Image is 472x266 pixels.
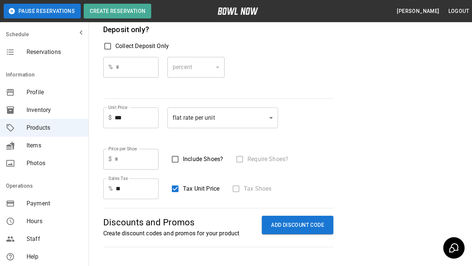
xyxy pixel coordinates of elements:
[183,184,219,193] span: Tax Unit Price
[108,63,113,72] p: %
[244,184,271,193] span: Tax Shoes
[108,155,112,164] p: $
[218,7,258,15] img: logo
[27,252,83,261] span: Help
[108,184,113,193] p: %
[27,123,83,132] span: Products
[247,155,288,164] span: Require Shoes?
[394,4,442,18] button: [PERSON_NAME]
[103,216,239,229] p: Discounts and Promos
[27,88,83,97] span: Profile
[115,42,169,51] span: Collect Deposit Only
[27,106,83,115] span: Inventory
[27,199,83,208] span: Payment
[167,57,225,78] div: percent
[27,48,83,57] span: Reservations
[27,141,83,150] span: Items
[27,217,83,226] span: Hours
[262,216,333,235] button: ADD DISCOUNT CODE
[183,155,223,164] span: Include Shoes?
[4,4,81,18] button: Pause Reservations
[27,235,83,243] span: Staff
[108,113,112,122] p: $
[103,229,239,238] p: Create discount codes and promos for your product
[167,108,278,128] div: flat rate per unit
[445,4,472,18] button: Logout
[84,4,151,18] button: Create Reservation
[103,24,333,35] h6: Deposit only?
[27,159,83,168] span: Photos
